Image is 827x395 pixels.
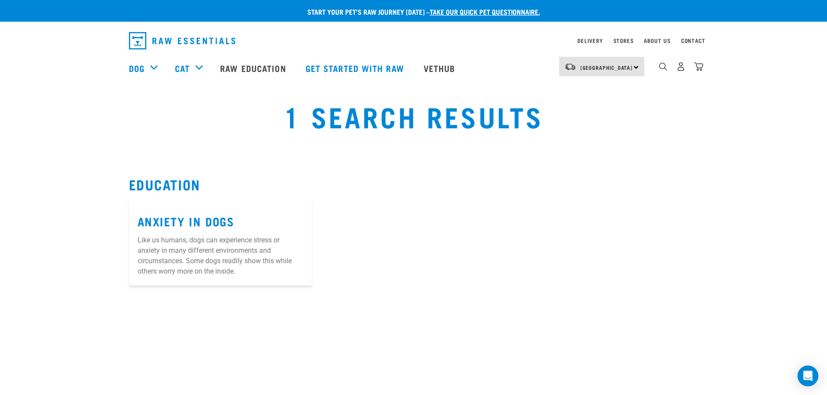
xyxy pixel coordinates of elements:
[122,29,705,53] nav: dropdown navigation
[138,218,234,224] a: Anxiety in Dogs
[797,366,818,386] div: Open Intercom Messenger
[580,66,633,69] span: [GEOGRAPHIC_DATA]
[681,39,705,42] a: Contact
[138,235,303,277] p: Like us humans, dogs can experience stress or anxiety in many different environments and circumst...
[694,62,703,71] img: home-icon@2x.png
[676,62,685,71] img: user.png
[129,32,235,49] img: Raw Essentials Logo
[613,39,634,42] a: Stores
[211,51,297,85] a: Raw Education
[415,51,466,85] a: Vethub
[659,62,667,71] img: home-icon-1@2x.png
[175,62,190,75] a: Cat
[577,39,603,42] a: Delivery
[297,51,415,85] a: Get started with Raw
[430,10,540,13] a: take our quick pet questionnaire.
[564,63,576,71] img: van-moving.png
[129,176,699,192] h2: Education
[153,100,673,131] h1: 1 Search Results
[644,39,670,42] a: About Us
[129,62,145,75] a: Dog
